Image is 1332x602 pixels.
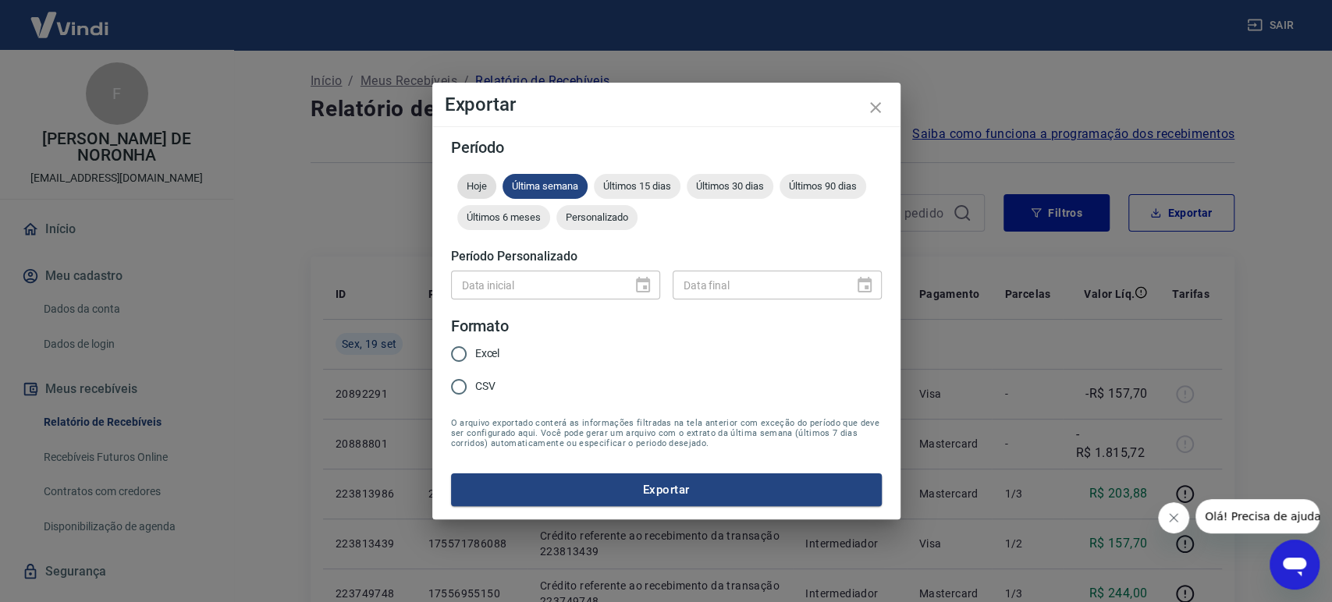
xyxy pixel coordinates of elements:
[673,271,843,299] input: DD/MM/YYYY
[556,211,638,223] span: Personalizado
[451,473,882,506] button: Exportar
[451,140,882,155] h5: Período
[556,205,638,230] div: Personalizado
[457,174,496,199] div: Hoje
[475,345,500,362] span: Excel
[503,180,588,192] span: Última semana
[687,174,773,199] div: Últimos 30 dias
[451,418,882,448] span: O arquivo exportado conterá as informações filtradas na tela anterior com exceção do período que ...
[1270,540,1320,590] iframe: Botão para abrir a janela de mensagens
[594,180,680,192] span: Últimos 15 dias
[1158,502,1189,533] iframe: Fechar mensagem
[445,95,888,114] h4: Exportar
[451,271,621,299] input: DD/MM/YYYY
[503,174,588,199] div: Última semana
[687,180,773,192] span: Últimos 30 dias
[780,174,866,199] div: Últimos 90 dias
[857,89,894,126] button: close
[457,211,550,223] span: Últimos 6 meses
[475,378,496,395] span: CSV
[451,249,882,264] h5: Período Personalizado
[9,11,131,23] span: Olá! Precisa de ajuda?
[457,205,550,230] div: Últimos 6 meses
[451,315,510,338] legend: Formato
[780,180,866,192] span: Últimos 90 dias
[594,174,680,199] div: Últimos 15 dias
[1195,499,1320,533] iframe: Mensagem da empresa
[457,180,496,192] span: Hoje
